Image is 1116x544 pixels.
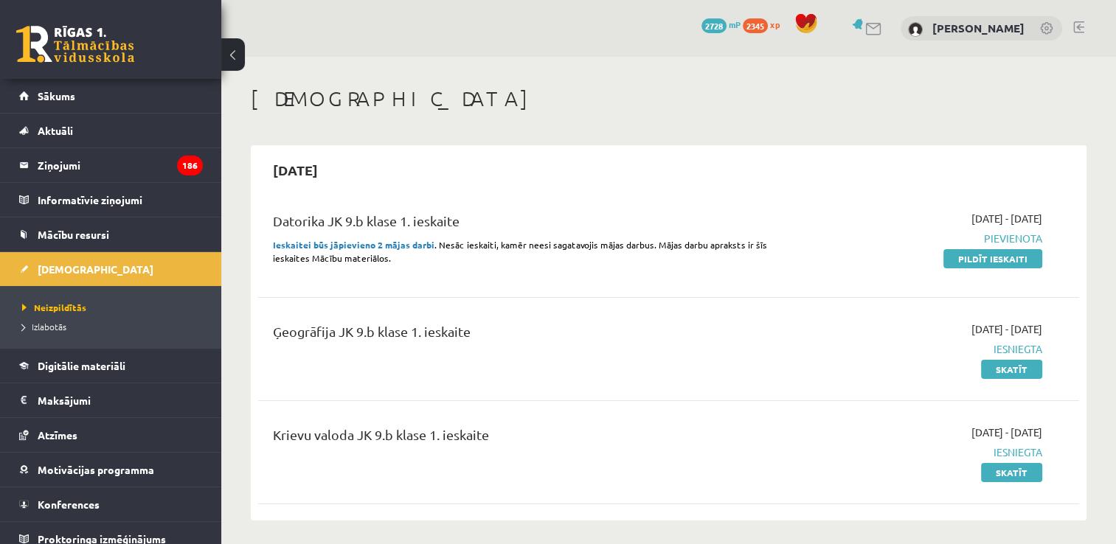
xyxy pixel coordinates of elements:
span: Motivācijas programma [38,463,154,476]
div: Datorika JK 9.b klase 1. ieskaite [273,211,778,238]
span: Pievienota [800,231,1042,246]
span: Aktuāli [38,124,73,137]
a: Neizpildītās [22,301,207,314]
i: 186 [177,156,203,175]
span: Mācību resursi [38,228,109,241]
span: 2728 [701,18,727,33]
span: [DEMOGRAPHIC_DATA] [38,262,153,276]
a: [PERSON_NAME] [932,21,1025,35]
strong: Ieskaitei būs jāpievieno 2 mājas darbi [273,239,434,251]
span: mP [729,18,741,30]
a: Pildīt ieskaiti [943,249,1042,268]
span: Izlabotās [22,321,66,332]
div: Krievu valoda JK 9.b klase 1. ieskaite [273,425,778,452]
a: Izlabotās [22,320,207,333]
legend: Maksājumi [38,383,203,417]
a: [DEMOGRAPHIC_DATA] [19,252,203,286]
div: Ģeogrāfija JK 9.b klase 1. ieskaite [273,321,778,349]
span: 2345 [743,18,768,33]
span: Digitālie materiāli [38,359,125,372]
span: Sākums [38,89,75,102]
h2: [DATE] [258,153,333,187]
img: Danila Suslovs [908,22,923,37]
span: Iesniegta [800,444,1042,460]
legend: Informatīvie ziņojumi [38,183,203,217]
span: [DATE] - [DATE] [971,425,1042,440]
a: 2345 xp [743,18,787,30]
span: . Nesāc ieskaiti, kamēr neesi sagatavojis mājas darbus. Mājas darbu apraksts ir šīs ieskaites Māc... [273,239,767,264]
a: Informatīvie ziņojumi [19,183,203,217]
a: Motivācijas programma [19,453,203,487]
a: Digitālie materiāli [19,349,203,383]
span: Neizpildītās [22,301,86,313]
a: Skatīt [981,360,1042,379]
span: Konferences [38,498,100,511]
a: Skatīt [981,463,1042,482]
a: Ziņojumi186 [19,148,203,182]
span: xp [770,18,780,30]
span: [DATE] - [DATE] [971,321,1042,337]
a: Maksājumi [19,383,203,417]
a: Sākums [19,79,203,113]
span: Atzīmes [38,428,77,442]
a: Rīgas 1. Tālmācības vidusskola [16,26,134,63]
a: Konferences [19,487,203,521]
span: Iesniegta [800,341,1042,357]
legend: Ziņojumi [38,148,203,182]
a: 2728 mP [701,18,741,30]
h1: [DEMOGRAPHIC_DATA] [251,86,1086,111]
span: [DATE] - [DATE] [971,211,1042,226]
a: Aktuāli [19,114,203,147]
a: Atzīmes [19,418,203,452]
a: Mācību resursi [19,217,203,251]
